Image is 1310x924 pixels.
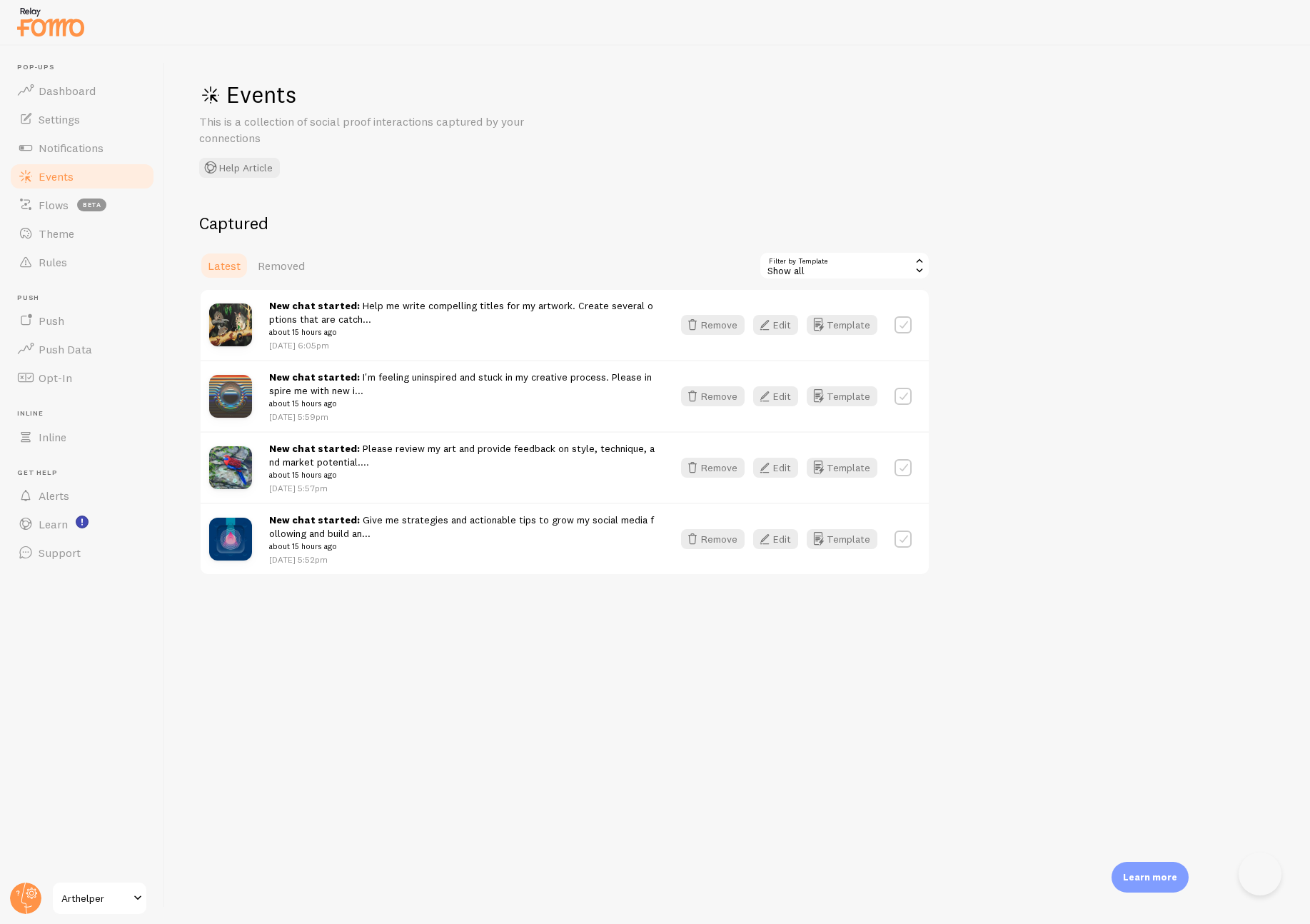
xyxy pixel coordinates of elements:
[269,371,360,383] strong: New chat started:
[39,517,68,531] span: Learn
[209,518,252,561] img: oZQ6f7l8QevmJndmI6SD
[681,315,745,335] button: Remove
[39,226,74,241] span: Theme
[17,293,156,303] span: Push
[39,141,104,155] span: Notifications
[9,134,156,162] a: Notifications
[9,423,156,451] a: Inline
[9,105,156,134] a: Settings
[61,890,129,907] span: Arthelper
[39,84,96,98] span: Dashboard
[209,446,252,489] img: 8.webp
[753,386,807,406] a: Edit
[269,299,653,326] a: Help me write compelling titles for my artwork. Create several options that are catch...
[9,219,156,248] a: Theme
[39,488,69,503] span: Alerts
[753,529,798,549] button: Edit
[269,540,655,553] small: about 15 hours ago
[15,4,86,40] img: fomo-relay-logo-orange.svg
[269,442,360,455] strong: New chat started:
[39,255,67,269] span: Rules
[9,248,156,276] a: Rules
[17,409,156,418] span: Inline
[269,411,655,423] p: [DATE] 5:59pm
[9,162,156,191] a: Events
[753,315,798,335] button: Edit
[199,114,542,146] p: This is a collection of social proof interactions captured by your connections
[9,510,156,538] a: Learn
[249,251,313,280] a: Removed
[807,529,877,549] button: Template
[269,397,655,410] small: about 15 hours ago
[39,198,69,212] span: Flows
[17,468,156,478] span: Get Help
[77,199,106,211] span: beta
[9,335,156,363] a: Push Data
[9,191,156,219] a: Flows beta
[258,258,305,273] span: Removed
[39,169,74,184] span: Events
[269,468,655,481] small: about 15 hours ago
[681,458,745,478] button: Remove
[39,371,72,385] span: Opt-In
[807,458,877,478] button: Template
[9,481,156,510] a: Alerts
[1123,870,1177,884] p: Learn more
[753,529,807,549] a: Edit
[39,112,80,126] span: Settings
[1112,862,1189,893] div: Learn more
[208,258,241,273] span: Latest
[199,158,280,178] button: Help Article
[39,546,81,560] span: Support
[199,251,249,280] a: Latest
[753,315,807,335] a: Edit
[39,430,66,444] span: Inline
[199,80,628,109] h1: Events
[9,76,156,105] a: Dashboard
[753,458,798,478] button: Edit
[269,513,654,540] a: Give me strategies and actionable tips to grow my social media following and build an...
[9,538,156,567] a: Support
[681,386,745,406] button: Remove
[269,513,360,526] strong: New chat started:
[681,529,745,549] button: Remove
[209,375,252,418] img: 9.webp
[269,339,655,351] p: [DATE] 6:05pm
[39,313,64,328] span: Push
[269,299,360,312] strong: New chat started:
[269,553,655,566] p: [DATE] 5:52pm
[209,303,252,346] img: 12.webp
[753,458,807,478] a: Edit
[1239,853,1281,895] iframe: Help Scout Beacon - Open
[76,516,89,528] svg: <p>Watch New Feature Tutorials!</p>
[199,212,930,234] h2: Captured
[51,881,148,915] a: Arthelper
[269,482,655,494] p: [DATE] 5:57pm
[269,371,652,397] a: I'm feeling uninspired and stuck in my creative process. Please inspire me with new i...
[269,442,655,468] a: Please review my art and provide feedback on style, technique, and market potential....
[753,386,798,406] button: Edit
[17,63,156,72] span: Pop-ups
[9,306,156,335] a: Push
[269,326,655,338] small: about 15 hours ago
[759,251,930,280] div: Show all
[39,342,92,356] span: Push Data
[807,386,877,406] button: Template
[807,315,877,335] button: Template
[9,363,156,392] a: Opt-In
